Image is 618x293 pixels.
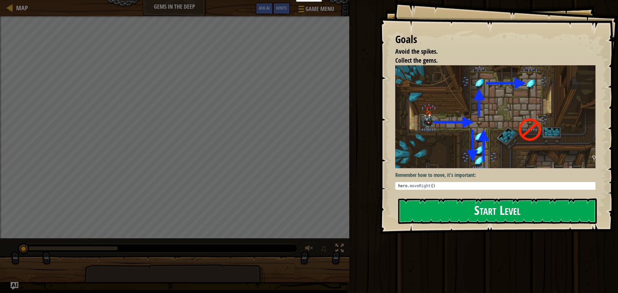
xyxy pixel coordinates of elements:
[387,56,594,65] li: Collect the gems.
[398,198,597,224] button: Start Level
[293,3,338,18] button: Game Menu
[395,32,595,47] div: Goals
[387,47,594,56] li: Avoid the spikes.
[320,243,327,253] span: ♫
[13,4,28,12] a: Map
[305,5,334,13] span: Game Menu
[256,3,273,14] button: Ask AI
[395,56,438,65] span: Collect the gems.
[259,5,270,11] span: Ask AI
[395,65,600,168] img: Gems in the deep
[333,243,346,256] button: Toggle fullscreen
[395,171,600,179] p: Remember how to move, it's important:
[276,5,287,11] span: Hints
[319,243,330,256] button: ♫
[11,282,18,290] button: Ask AI
[395,47,438,56] span: Avoid the spikes.
[303,243,316,256] button: Adjust volume
[16,4,28,12] span: Map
